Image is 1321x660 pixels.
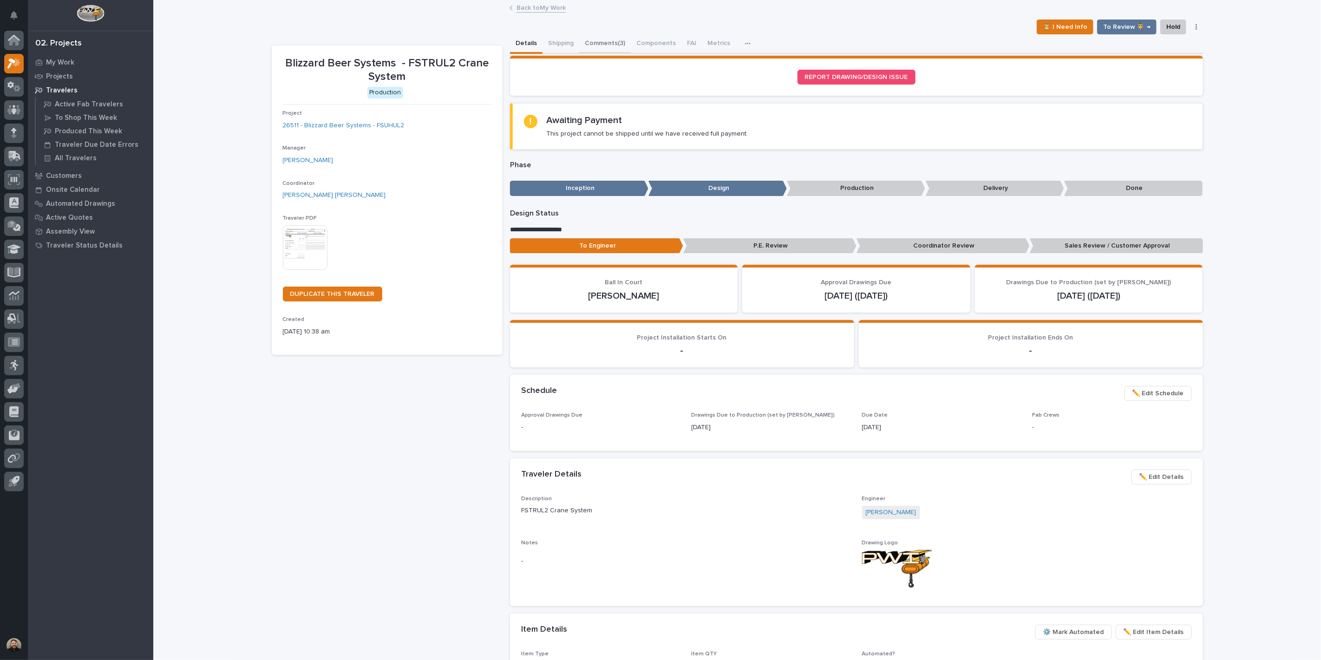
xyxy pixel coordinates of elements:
span: Item Type [521,651,549,657]
p: Inception [510,181,648,196]
span: Due Date [862,412,888,418]
p: Automated Drawings [46,200,115,208]
button: ⚙️ Mark Automated [1035,625,1112,640]
p: Traveler Due Date Errors [55,141,138,149]
p: Produced This Week [55,127,122,136]
p: Coordinator Review [857,238,1030,254]
p: Assembly View [46,228,95,236]
a: Projects [28,69,153,83]
p: [DATE] [692,423,851,432]
p: Design [648,181,787,196]
p: - [521,423,680,432]
p: [DATE] 10:38 am [283,327,491,337]
p: To Shop This Week [55,114,117,122]
button: ✏️ Edit Schedule [1125,386,1192,401]
p: [DATE] [862,423,1021,432]
span: Traveler PDF [283,216,317,221]
span: Approval Drawings Due [821,279,892,286]
span: ⚙️ Mark Automated [1043,627,1104,638]
a: Travelers [28,83,153,97]
p: To Engineer [510,238,683,254]
a: Customers [28,169,153,183]
p: My Work [46,59,74,67]
span: Project Installation Starts On [637,334,727,341]
h2: Item Details [521,625,567,635]
p: Blizzard Beer Systems - FSTRUL2 Crane System [283,57,491,84]
p: [DATE] ([DATE]) [753,290,959,301]
span: Approval Drawings Due [521,412,582,418]
a: [PERSON_NAME] [283,156,334,165]
p: [DATE] ([DATE]) [986,290,1192,301]
h2: Schedule [521,386,557,396]
span: ✏️ Edit Schedule [1132,388,1184,399]
img: zvy0bg8ejHAuPSn2NsYmC4LGFugZFUjJzaMEluZ6mWg [862,550,932,588]
p: - [870,345,1192,356]
img: Workspace Logo [77,5,104,22]
span: REPORT DRAWING/DESIGN ISSUE [805,74,908,80]
a: All Travelers [36,151,153,164]
a: Onsite Calendar [28,183,153,196]
div: 02. Projects [35,39,82,49]
p: [PERSON_NAME] [521,290,727,301]
span: Drawing Logo [862,540,898,546]
a: DUPLICATE THIS TRAVELER [283,287,382,301]
span: Item QTY [692,651,717,657]
p: - [521,345,843,356]
button: users-avatar [4,636,24,655]
span: Description [521,496,552,502]
p: Design Status [510,209,1203,218]
p: - [521,556,851,566]
a: Assembly View [28,224,153,238]
span: ✏️ Edit Details [1139,471,1184,483]
span: Hold [1166,21,1180,33]
p: This project cannot be shipped until we have received full payment. [547,130,748,138]
span: Manager [283,145,306,151]
button: To Review 👨‍🏭 → [1097,20,1157,34]
span: DUPLICATE THIS TRAVELER [290,291,375,297]
p: All Travelers [55,154,97,163]
div: Notifications [12,11,24,26]
button: ✏️ Edit Details [1131,470,1192,484]
p: Done [1064,181,1203,196]
a: Back toMy Work [517,2,566,13]
button: Shipping [543,34,579,54]
a: Traveler Status Details [28,238,153,252]
a: REPORT DRAWING/DESIGN ISSUE [798,70,916,85]
span: Created [283,317,305,322]
span: Automated? [862,651,896,657]
a: Active Fab Travelers [36,98,153,111]
p: Delivery [926,181,1064,196]
a: 26511 - Blizzard Beer Systems - FSUHUL2 [283,121,405,131]
span: Drawings Due to Production (set by [PERSON_NAME]) [692,412,835,418]
span: Project Installation Ends On [988,334,1073,341]
a: To Shop This Week [36,111,153,124]
button: FAI [681,34,702,54]
span: Ball In Court [605,279,643,286]
a: [PERSON_NAME] [866,508,916,517]
p: Customers [46,172,82,180]
p: Active Fab Travelers [55,100,123,109]
button: ⏳ I Need Info [1037,20,1093,34]
p: Sales Review / Customer Approval [1030,238,1203,254]
button: Details [510,34,543,54]
a: Active Quotes [28,210,153,224]
a: [PERSON_NAME] [PERSON_NAME] [283,190,386,200]
p: Travelers [46,86,78,95]
button: Metrics [702,34,736,54]
p: Traveler Status Details [46,242,123,250]
p: Onsite Calendar [46,186,100,194]
button: Comments (3) [579,34,631,54]
span: Engineer [862,496,886,502]
a: Automated Drawings [28,196,153,210]
span: Project [283,111,302,116]
span: ✏️ Edit Item Details [1124,627,1184,638]
a: Produced This Week [36,124,153,137]
p: P.E. Review [683,238,857,254]
span: Drawings Due to Production (set by [PERSON_NAME]) [1007,279,1171,286]
p: Production [787,181,925,196]
button: ✏️ Edit Item Details [1116,625,1192,640]
button: Notifications [4,6,24,25]
h2: Awaiting Payment [547,115,622,126]
p: Projects [46,72,73,81]
p: Phase [510,161,1203,170]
